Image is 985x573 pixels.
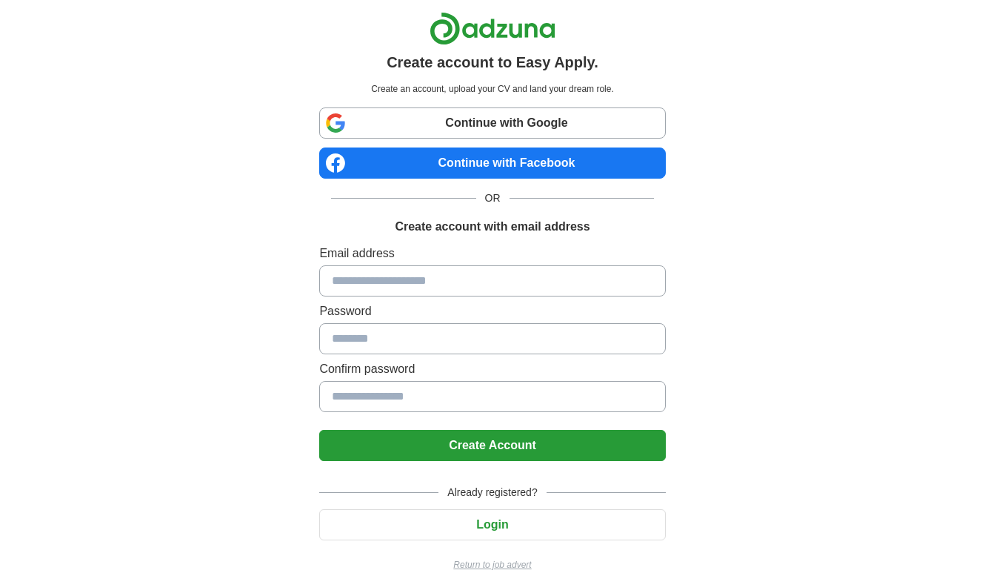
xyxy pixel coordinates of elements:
p: Create an account, upload your CV and land your dream role. [322,82,662,96]
span: OR [476,191,510,206]
a: Return to job advert [319,558,665,572]
img: Adzuna logo [430,12,555,45]
span: Already registered? [438,485,546,500]
h1: Create account to Easy Apply. [387,51,598,73]
a: Continue with Google [319,107,665,139]
label: Password [319,302,665,320]
label: Confirm password [319,360,665,378]
button: Create Account [319,430,665,461]
a: Continue with Facebook [319,148,665,179]
label: Email address [319,245,665,262]
a: Login [319,518,665,531]
h1: Create account with email address [395,218,590,236]
button: Login [319,509,665,540]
